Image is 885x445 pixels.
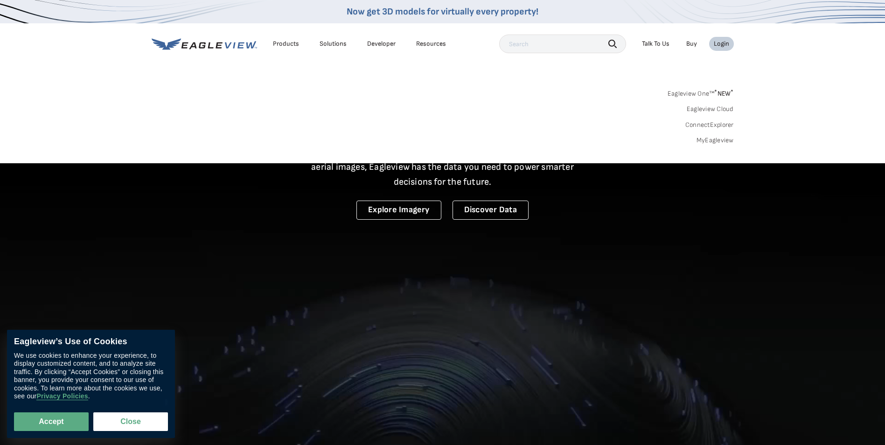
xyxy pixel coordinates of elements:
a: Eagleview One™*NEW* [668,87,734,97]
button: Accept [14,412,89,431]
div: Eagleview’s Use of Cookies [14,337,168,347]
a: Now get 3D models for virtually every property! [347,6,538,17]
a: ConnectExplorer [685,121,734,129]
div: Resources [416,40,446,48]
div: Solutions [320,40,347,48]
a: Explore Imagery [356,201,441,220]
a: Eagleview Cloud [687,105,734,113]
div: We use cookies to enhance your experience, to display customized content, and to analyze site tra... [14,352,168,401]
a: Discover Data [453,201,529,220]
div: Products [273,40,299,48]
a: Buy [686,40,697,48]
div: Login [714,40,729,48]
a: MyEagleview [697,136,734,145]
button: Close [93,412,168,431]
input: Search [499,35,626,53]
a: Privacy Policies [36,393,88,401]
span: NEW [714,90,733,97]
div: Talk To Us [642,40,669,48]
p: A new era starts here. Built on more than 3.5 billion high-resolution aerial images, Eagleview ha... [300,145,585,189]
a: Developer [367,40,396,48]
